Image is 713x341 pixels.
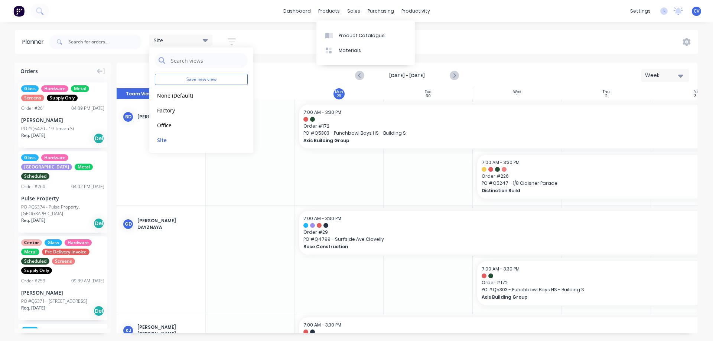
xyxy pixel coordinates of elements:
span: Scheduled [21,258,49,265]
div: sales [344,6,364,17]
div: 09:39 AM [DATE] [71,278,104,284]
div: PO #Q5371 - [STREET_ADDRESS] [21,298,87,305]
span: Metal [75,164,93,170]
input: Search for orders... [68,35,142,49]
div: settings [626,6,654,17]
span: 7:00 AM - 3:30 PM [303,322,341,328]
span: [GEOGRAPHIC_DATA] [21,164,72,170]
div: productivity [398,6,434,17]
span: Distinction Build [482,187,706,194]
div: [PERSON_NAME] [21,289,104,296]
span: Centor [21,239,42,246]
div: 3 [694,94,697,98]
span: Site [154,36,163,44]
span: Orders [20,67,38,75]
div: Tue [425,90,431,94]
div: Order # 260 [21,183,45,190]
button: Office [155,121,234,129]
span: Metal [21,249,39,255]
span: Hardware [41,85,68,92]
button: Save new view [155,74,248,85]
div: Week [645,72,679,79]
span: Scheduled [21,173,49,180]
div: Wed [513,90,521,94]
span: Req. [DATE] [21,305,45,311]
button: Site [155,135,234,144]
span: Axis Building Group [482,294,706,301]
span: Req. [DATE] [21,217,45,224]
span: 7:00 AM - 3:30 PM [482,266,520,272]
div: 2 [605,94,608,98]
a: Materials [316,43,415,58]
div: 04:09 PM [DATE] [71,105,104,112]
div: Del [93,305,104,317]
button: Factory [155,106,234,114]
span: Glass [45,239,62,246]
input: Search views [170,53,244,68]
button: None (Default) [155,91,234,99]
span: CV [694,8,699,14]
div: [PERSON_NAME] [21,116,104,124]
span: Pre Delivery Invoice [42,249,89,255]
span: Screens [21,95,44,101]
div: PO #Q5420 - 19 Timaru St [21,125,74,132]
span: Glass [21,327,39,334]
div: [PERSON_NAME] [PERSON_NAME] [137,324,199,337]
span: Supply Only [47,95,78,101]
span: Screens [52,258,75,265]
img: Factory [13,6,25,17]
div: Mon [335,90,343,94]
div: Fri [693,90,698,94]
div: Del [93,218,104,229]
div: products [315,6,344,17]
span: 7:00 AM - 3:30 PM [303,215,341,222]
div: Planner [22,37,48,46]
div: [PERSON_NAME] [137,114,199,120]
span: Hardware [65,239,92,246]
span: Metal [71,85,89,92]
span: 7:00 AM - 3:30 PM [303,109,341,115]
div: 1 [517,94,518,98]
span: Hardware [41,154,68,161]
div: purchasing [364,6,398,17]
div: Product Catalogue [339,32,385,39]
div: Order # 259 [21,278,45,284]
span: Glass [21,154,39,161]
a: dashboard [280,6,315,17]
a: Product Catalogue [316,28,415,43]
span: Glass [21,85,39,92]
strong: [DATE] - [DATE] [370,72,444,79]
div: 29 [337,94,341,98]
div: [PERSON_NAME] Dayznaya [137,217,199,231]
div: GD [123,219,134,230]
div: 04:02 PM [DATE] [71,183,104,190]
div: Materials [339,47,361,54]
div: Pulse Property [21,194,104,202]
span: 7:00 AM - 3:30 PM [482,159,520,165]
div: Thu [603,90,610,94]
span: Req. [DATE] [21,132,45,139]
button: Team View [117,88,161,99]
div: PO #Q5374 - Pulse Property, [GEOGRAPHIC_DATA] [21,204,104,217]
div: 30 [426,94,431,98]
div: Del [93,133,104,144]
span: Supply Only [21,267,52,274]
span: Rose Construction [303,243,688,250]
div: KJ [123,325,134,336]
div: Order # 261 [21,105,45,112]
button: Week [641,69,689,82]
div: BD [123,111,134,122]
